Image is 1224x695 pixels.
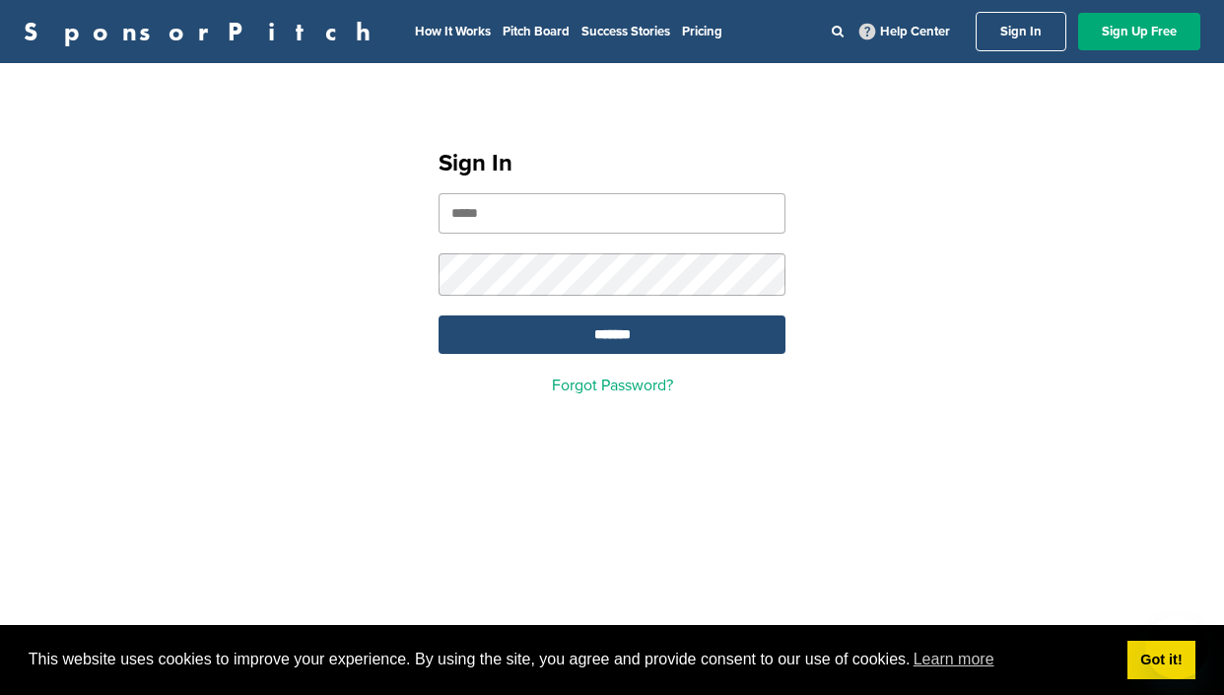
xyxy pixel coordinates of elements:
a: Help Center [855,20,954,43]
a: Pitch Board [503,24,570,39]
a: Success Stories [581,24,670,39]
a: Sign In [976,12,1066,51]
a: learn more about cookies [911,645,997,674]
a: How It Works [415,24,491,39]
a: Sign Up Free [1078,13,1200,50]
a: Forgot Password? [552,376,673,395]
a: Pricing [682,24,722,39]
span: This website uses cookies to improve your experience. By using the site, you agree and provide co... [29,645,1112,674]
iframe: Button to launch messaging window [1145,616,1208,679]
a: dismiss cookie message [1127,641,1195,680]
h1: Sign In [439,146,785,181]
a: SponsorPitch [24,19,383,44]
